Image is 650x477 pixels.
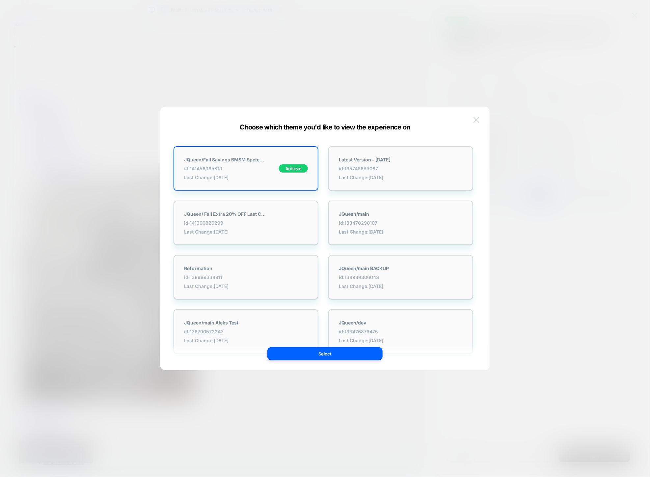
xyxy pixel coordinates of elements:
[40,168,55,175] a: Duvets
[339,329,383,334] span: id: 133476876475
[184,157,266,162] strong: JQueen/Fall Savings BMSM Spetember'25
[40,140,50,147] a: Bold
[339,175,391,180] span: Last Change: [DATE]
[339,266,389,271] strong: JQueen/main BACKUP
[184,211,266,217] strong: JQueen/ Fall Extra 20% OFF Last Chance [DATE]
[184,338,238,343] span: Last Change: [DATE]
[267,347,383,360] button: Select
[339,320,383,325] strong: JQueen/dev
[184,175,266,180] span: Last Change: [DATE]
[339,338,383,343] span: Last Change: [DATE]
[184,283,229,289] span: Last Change: [DATE]
[40,189,110,196] a: Coordinating Decorative Pillows
[184,274,229,280] span: id: 138989338811
[160,123,490,131] div: Choose which theme you'd like to view the experience on
[121,46,242,75] img: J. Queen New York
[184,220,266,226] span: id: 141300826299
[40,196,60,203] a: Bedskirts
[40,175,78,182] a: Quilts & Coverlets
[339,283,389,289] span: Last Change: [DATE]
[40,133,57,140] a: Modern
[13,106,32,113] a: Bedding
[339,166,391,171] span: id: 135746683067
[26,113,56,120] a: Shop by Style
[13,99,40,106] a: New Arrivals
[40,161,72,168] a: Comforter Sets
[339,157,391,162] strong: Latest Version - [DATE]
[40,203,90,210] a: All Bedding Collections
[339,274,389,280] span: id: 138989306043
[339,211,383,217] strong: JQueen/main
[40,147,58,154] a: Naturals
[339,229,383,235] span: Last Change: [DATE]
[339,220,383,226] span: id: 133470290107
[184,329,238,334] span: id: 136790573243
[40,182,54,189] a: Shams
[184,320,238,325] strong: JQueen/main Aleks Test
[184,266,229,271] strong: Reformation
[26,154,65,161] a: Shop by Category
[184,229,266,235] span: Last Change: [DATE]
[279,164,308,173] div: Active
[7,87,10,94] span: 0
[184,166,266,171] span: id: 141456965819
[40,120,64,126] a: Traditional
[40,126,57,133] a: Cottage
